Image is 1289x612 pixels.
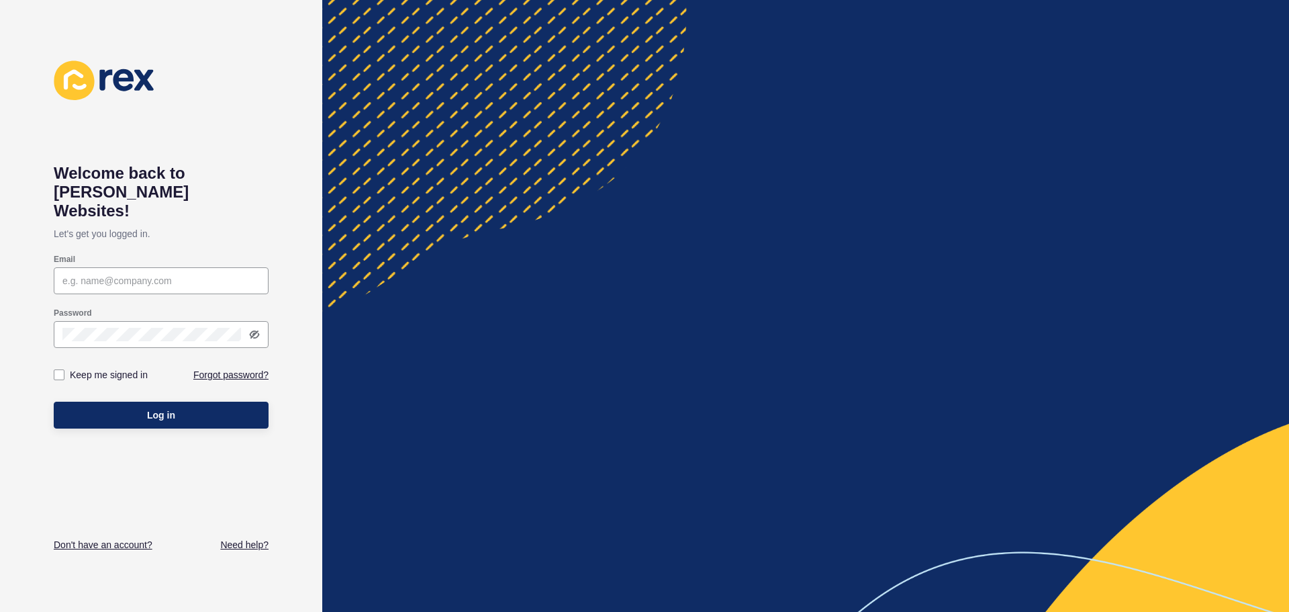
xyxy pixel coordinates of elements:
[70,368,148,382] label: Keep me signed in
[193,368,269,382] a: Forgot password?
[54,220,269,247] p: Let's get you logged in.
[62,274,260,288] input: e.g. name@company.com
[220,538,269,552] a: Need help?
[54,164,269,220] h1: Welcome back to [PERSON_NAME] Websites!
[54,254,75,265] label: Email
[54,308,92,318] label: Password
[54,538,152,552] a: Don't have an account?
[147,408,175,422] span: Log in
[54,402,269,429] button: Log in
